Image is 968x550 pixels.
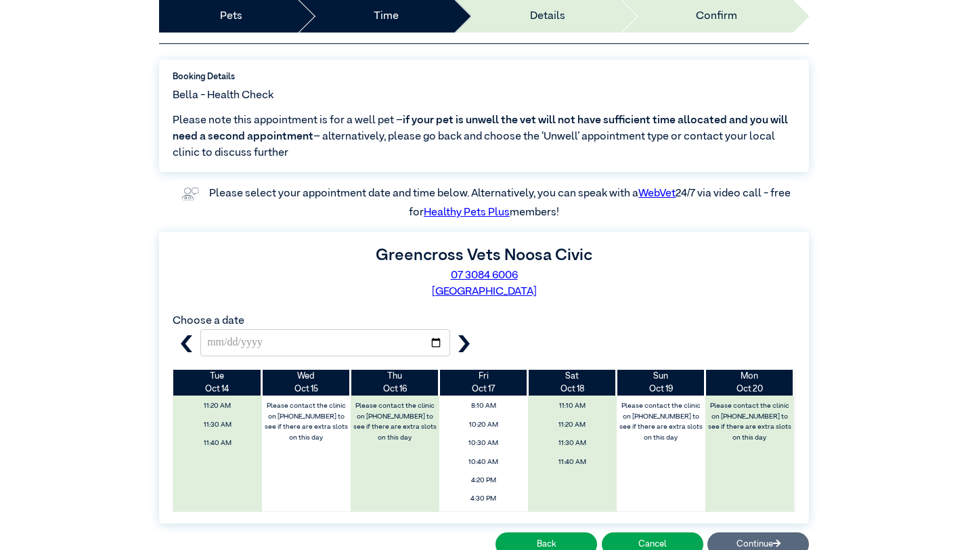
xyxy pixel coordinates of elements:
[173,316,244,326] label: Choose a date
[177,436,259,451] span: 11:40 AM
[262,370,351,396] th: Oct 15
[263,398,350,445] label: Please contact the clinic on [PHONE_NUMBER] to see if there are extra slots on this day
[432,287,537,297] a: [GEOGRAPHIC_DATA]
[177,417,259,433] span: 11:30 AM
[173,87,273,104] span: Bella - Health Check
[443,454,524,470] span: 10:40 AM
[706,398,793,445] label: Please contact the clinic on [PHONE_NUMBER] to see if there are extra slots on this day
[376,247,592,263] label: Greencross Vets Noosa Civic
[173,70,795,83] label: Booking Details
[173,115,788,142] span: if your pet is unwell the vet will not have sufficient time allocated and you will need a second ...
[443,398,524,414] span: 8:10 AM
[531,436,613,451] span: 11:30 AM
[173,112,795,161] span: Please note this appointment is for a well pet – – alternatively, please go back and choose the ‘...
[424,207,510,218] a: Healthy Pets Plus
[173,370,262,396] th: Oct 14
[177,183,203,205] img: vet
[531,454,613,470] span: 11:40 AM
[638,188,676,199] a: WebVet
[617,370,705,396] th: Oct 19
[374,8,399,24] a: Time
[443,510,524,526] span: 4:40 PM
[351,370,439,396] th: Oct 16
[177,398,259,414] span: 11:20 AM
[705,370,794,396] th: Oct 20
[617,398,704,445] label: Please contact the clinic on [PHONE_NUMBER] to see if there are extra slots on this day
[439,370,528,396] th: Oct 17
[443,491,524,507] span: 4:30 PM
[443,436,524,451] span: 10:30 AM
[220,8,242,24] a: Pets
[443,473,524,488] span: 4:20 PM
[443,417,524,433] span: 10:20 AM
[531,398,613,414] span: 11:10 AM
[531,417,613,433] span: 11:20 AM
[209,188,793,218] label: Please select your appointment date and time below. Alternatively, you can speak with a 24/7 via ...
[451,270,518,281] a: 07 3084 6006
[352,398,439,445] label: Please contact the clinic on [PHONE_NUMBER] to see if there are extra slots on this day
[528,370,617,396] th: Oct 18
